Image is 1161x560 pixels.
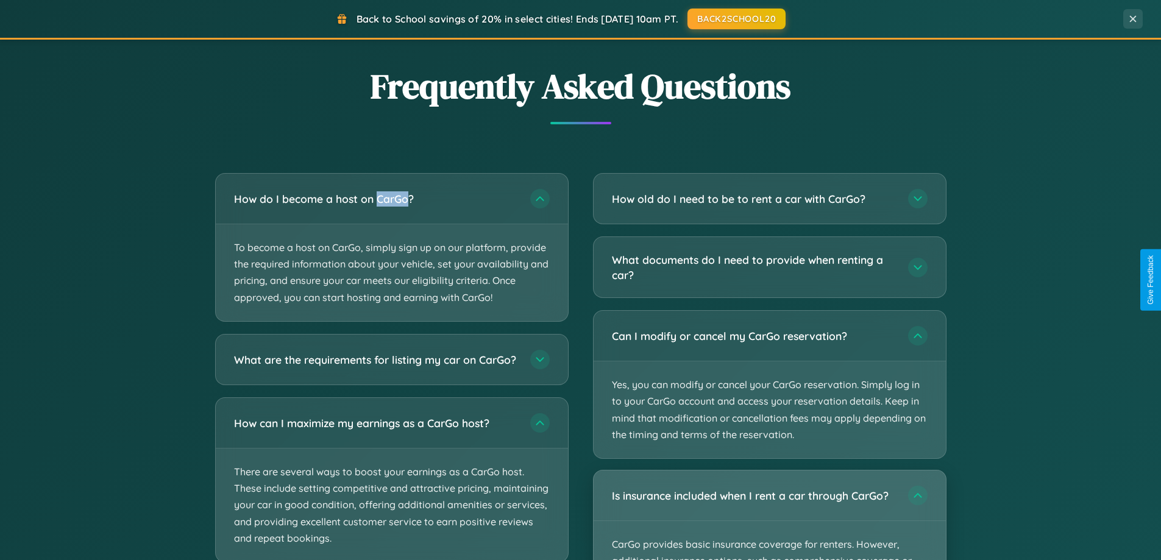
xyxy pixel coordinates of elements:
[234,191,518,207] h3: How do I become a host on CarGo?
[234,352,518,367] h3: What are the requirements for listing my car on CarGo?
[1146,255,1155,305] div: Give Feedback
[215,63,946,110] h2: Frequently Asked Questions
[612,252,896,282] h3: What documents do I need to provide when renting a car?
[612,191,896,207] h3: How old do I need to be to rent a car with CarGo?
[612,488,896,503] h3: Is insurance included when I rent a car through CarGo?
[612,328,896,344] h3: Can I modify or cancel my CarGo reservation?
[216,224,568,321] p: To become a host on CarGo, simply sign up on our platform, provide the required information about...
[687,9,786,29] button: BACK2SCHOOL20
[594,361,946,458] p: Yes, you can modify or cancel your CarGo reservation. Simply log in to your CarGo account and acc...
[357,13,678,25] span: Back to School savings of 20% in select cities! Ends [DATE] 10am PT.
[234,415,518,430] h3: How can I maximize my earnings as a CarGo host?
